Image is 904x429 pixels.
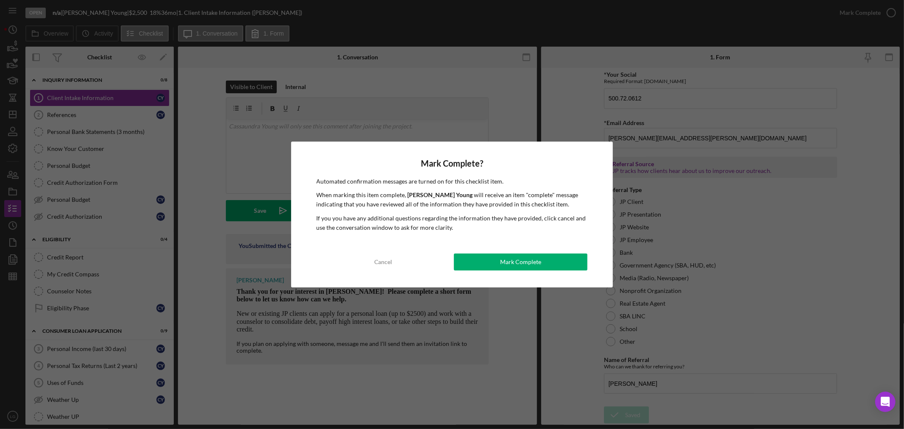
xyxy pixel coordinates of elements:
[317,159,588,168] h4: Mark Complete?
[317,214,588,233] p: If you you have any additional questions regarding the information they have provided, click canc...
[374,253,392,270] div: Cancel
[317,177,588,186] p: Automated confirmation messages are turned on for this checklist item.
[317,253,450,270] button: Cancel
[875,392,896,412] div: Open Intercom Messenger
[317,190,588,209] p: When marking this item complete, will receive an item "complete" message indicating that you have...
[408,191,473,198] b: [PERSON_NAME] Young
[454,253,587,270] button: Mark Complete
[500,253,541,270] div: Mark Complete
